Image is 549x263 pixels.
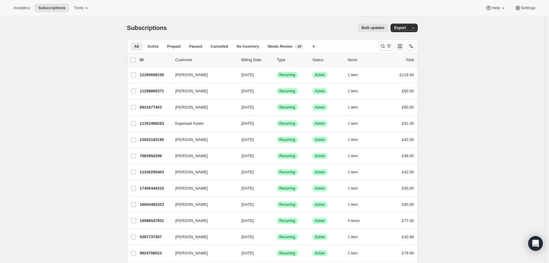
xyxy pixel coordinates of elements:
[348,87,365,95] button: 1 item
[172,86,233,96] button: [PERSON_NAME]
[279,235,295,239] span: Recurring
[279,202,295,207] span: Recurring
[400,72,414,77] span: £119.94
[348,200,365,209] button: 1 item
[140,104,170,110] p: 6931677403
[237,44,259,49] span: No inventory
[279,170,295,175] span: Recurring
[348,135,365,144] button: 1 item
[361,25,384,30] span: Bulk updates
[297,44,301,49] span: 48
[402,235,414,239] span: £30.98
[241,137,254,142] span: [DATE]
[348,233,365,241] button: 1 item
[140,57,170,63] p: ID
[175,137,208,143] span: [PERSON_NAME]
[140,57,414,63] div: IDCustomerBilling DateTypeStatusItemsTotal
[140,202,170,208] p: 16604463323
[175,218,208,224] span: [PERSON_NAME]
[148,44,159,49] span: Active
[140,135,414,144] div: 13933183195[PERSON_NAME][DATE]SuccessRecurringSuccessActive1 item£42.00
[348,71,365,79] button: 1 item
[396,42,404,50] button: Customize table column order and visibility
[315,218,325,223] span: Active
[402,251,414,255] span: £79.96
[140,234,170,240] p: 9387737307
[241,251,254,255] span: [DATE]
[13,6,30,10] span: Analytics
[405,57,414,63] p: Total
[175,57,237,63] p: Customer
[379,42,393,50] button: Search and filter results
[241,218,254,223] span: [DATE]
[315,72,325,77] span: Active
[348,137,358,142] span: 1 item
[315,170,325,175] span: Active
[348,72,358,77] span: 1 item
[38,6,65,10] span: Subscriptions
[348,184,365,193] button: 1 item
[175,250,208,256] span: [PERSON_NAME]
[279,72,295,77] span: Recurring
[140,71,414,79] div: 12285608155[PERSON_NAME][DATE]SuccessRecurringSuccessActive1 item£119.94
[241,235,254,239] span: [DATE]
[315,186,325,191] span: Active
[35,4,69,12] button: Subscriptions
[315,202,325,207] span: Active
[172,102,233,112] button: [PERSON_NAME]
[348,121,358,126] span: 1 item
[279,105,295,110] span: Recurring
[175,234,208,240] span: [PERSON_NAME]
[140,119,414,128] div: 11352408283Kayenaat Aslam[DATE]SuccessRecurringSuccessActive1 item£42.00
[140,233,414,241] div: 9387737307[PERSON_NAME][DATE]SuccessRecurringSuccessActive1 item£30.98
[140,250,170,256] p: 9924706523
[172,70,233,80] button: [PERSON_NAME]
[348,249,365,257] button: 1 item
[241,89,254,93] span: [DATE]
[348,217,367,225] button: 4 items
[172,119,233,128] button: Kayenaat Aslam
[241,186,254,191] span: [DATE]
[348,218,360,223] span: 4 items
[140,87,414,95] div: 11298865371[PERSON_NAME][DATE]SuccessRecurringSuccessActive1 item£60.00
[74,6,84,10] span: Tools
[172,167,233,177] button: [PERSON_NAME]
[140,184,414,193] div: 17405444315[PERSON_NAME][DATE]SuccessRecurringSuccessActive1 item£90.00
[315,121,325,126] span: Active
[277,57,308,63] div: Type
[390,24,409,32] button: Export
[172,151,233,161] button: [PERSON_NAME]
[10,4,33,12] button: Analytics
[140,103,414,112] div: 6931677403[PERSON_NAME][DATE]SuccessRecurringSuccessActive1 item£60.00
[279,251,295,256] span: Recurring
[407,42,415,50] button: Sort the results
[172,232,233,242] button: [PERSON_NAME]
[175,88,208,94] span: [PERSON_NAME]
[172,248,233,258] button: [PERSON_NAME]
[175,120,204,127] span: Kayenaat Aslam
[521,6,536,10] span: Settings
[348,105,358,110] span: 1 item
[315,235,325,239] span: Active
[175,104,208,110] span: [PERSON_NAME]
[241,154,254,158] span: [DATE]
[511,4,539,12] button: Settings
[402,137,414,142] span: £42.00
[402,89,414,93] span: £60.00
[358,24,388,32] button: Bulk updates
[172,135,233,145] button: [PERSON_NAME]
[172,200,233,209] button: [PERSON_NAME]
[312,57,343,63] p: Status
[348,168,365,176] button: 1 item
[140,169,170,175] p: 12330205403
[402,218,414,223] span: £77.00
[140,88,170,94] p: 11298865371
[167,44,181,49] span: Prepaid
[140,120,170,127] p: 11352408283
[348,170,358,175] span: 1 item
[211,44,228,49] span: Cancelled
[140,200,414,209] div: 16604463323[PERSON_NAME][DATE]SuccessRecurringSuccessActive1 item£90.00
[140,152,414,160] div: 7083950299[PERSON_NAME][DATE]SuccessRecurringSuccessActive1 item£48.00
[315,251,325,256] span: Active
[402,154,414,158] span: £48.00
